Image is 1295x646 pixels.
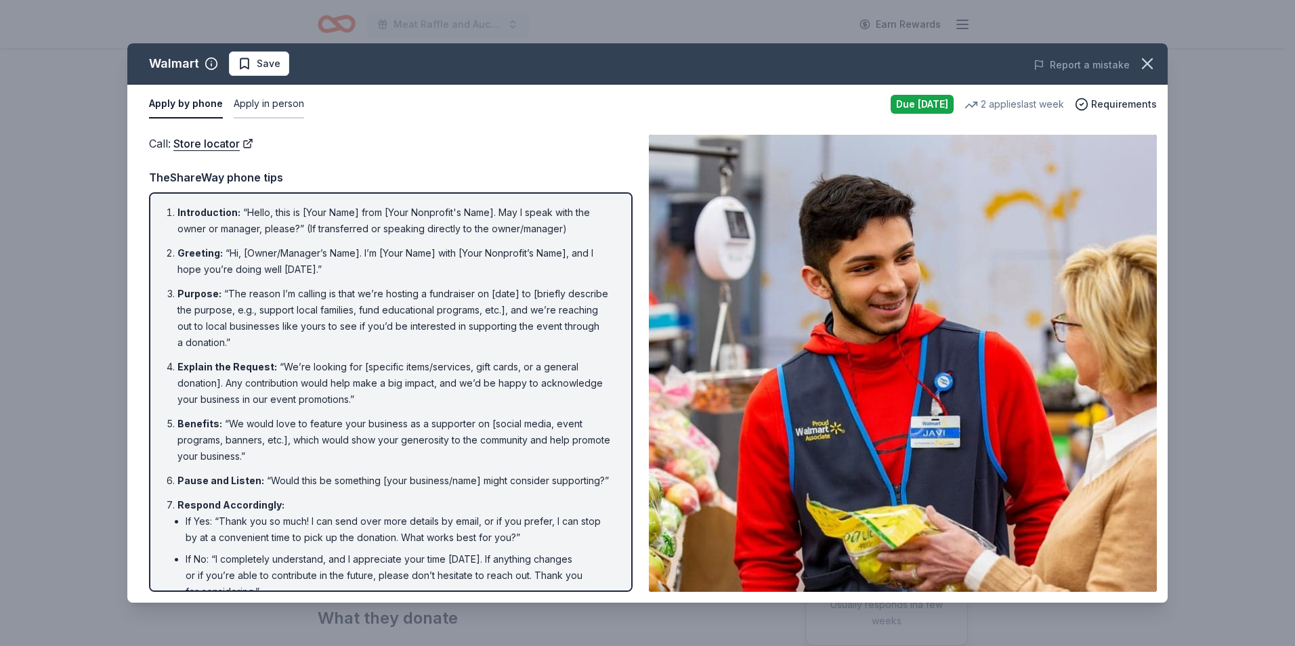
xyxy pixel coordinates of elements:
div: 2 applies last week [964,96,1064,112]
span: Introduction : [177,207,240,218]
div: Due [DATE] [891,95,954,114]
div: Walmart [149,53,199,74]
span: Requirements [1091,96,1157,112]
button: Requirements [1075,96,1157,112]
button: Apply by phone [149,90,223,119]
span: Benefits : [177,418,222,429]
li: “Would this be something [your business/name] might consider supporting?” [177,473,612,489]
li: “We would love to feature your business as a supporter on [social media, event programs, banners,... [177,416,612,465]
li: If Yes: “Thank you so much! I can send over more details by email, or if you prefer, I can stop b... [186,513,612,546]
li: If No: “I completely understand, and I appreciate your time [DATE]. If anything changes or if you... [186,551,612,600]
button: Report a mistake [1034,57,1130,73]
a: Store locator [173,135,253,152]
img: Image for Walmart [649,135,1157,592]
li: “We’re looking for [specific items/services, gift cards, or a general donation]. Any contribution... [177,359,612,408]
li: “The reason I’m calling is that we’re hosting a fundraiser on [date] to [briefly describe the pur... [177,286,612,351]
button: Save [229,51,289,76]
button: Apply in person [234,90,304,119]
span: Explain the Request : [177,361,277,372]
div: Call : [149,135,633,152]
span: Respond Accordingly : [177,499,284,511]
span: Purpose : [177,288,221,299]
span: Save [257,56,280,72]
div: TheShareWay phone tips [149,169,633,186]
span: Greeting : [177,247,223,259]
span: Pause and Listen : [177,475,264,486]
li: “Hello, this is [Your Name] from [Your Nonprofit's Name]. May I speak with the owner or manager, ... [177,204,612,237]
li: “Hi, [Owner/Manager’s Name]. I’m [Your Name] with [Your Nonprofit’s Name], and I hope you’re doin... [177,245,612,278]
